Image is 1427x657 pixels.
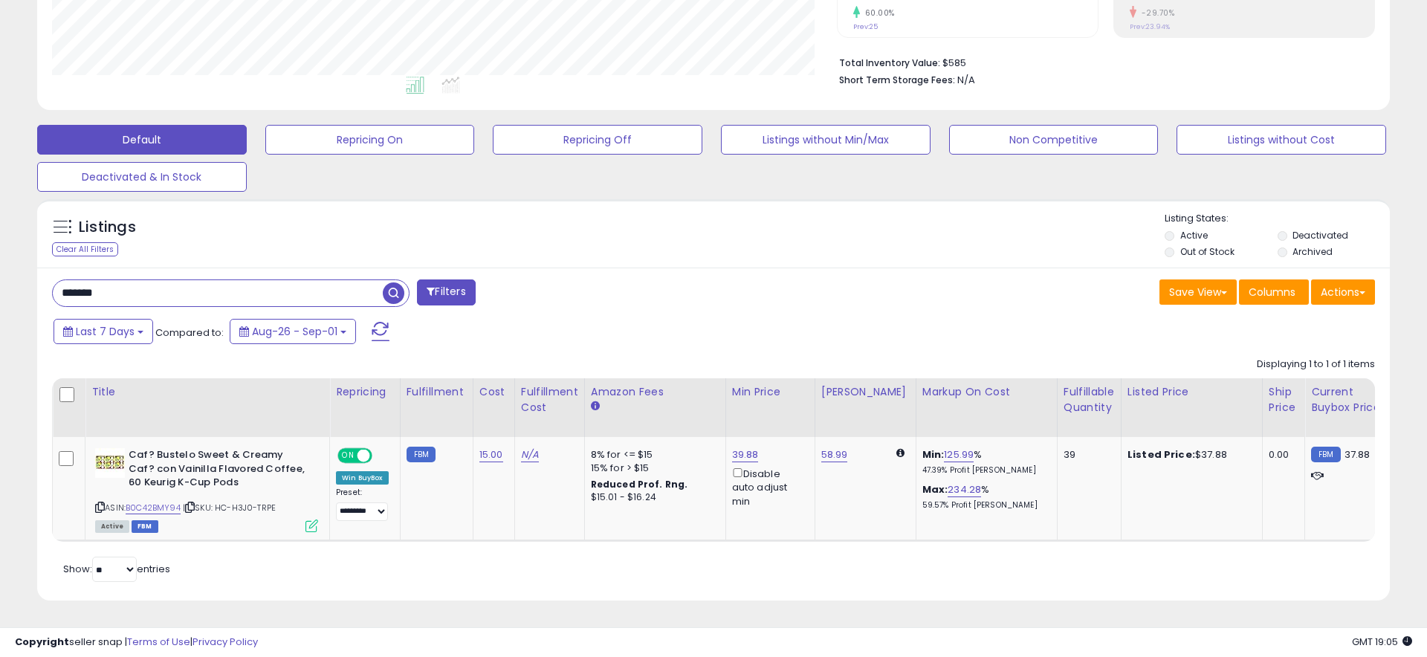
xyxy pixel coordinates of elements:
div: Repricing [336,384,394,400]
div: Win BuyBox [336,471,389,485]
div: Fulfillable Quantity [1064,384,1115,415]
div: Fulfillment Cost [521,384,578,415]
button: Actions [1311,279,1375,305]
small: Prev: 23.94% [1130,22,1170,31]
div: ASIN: [95,448,318,531]
button: Repricing Off [493,125,702,155]
a: 58.99 [821,447,848,462]
button: Listings without Cost [1177,125,1386,155]
b: Max: [922,482,948,496]
li: $585 [839,53,1364,71]
small: Prev: 25 [853,22,878,31]
h5: Listings [79,217,136,238]
div: 8% for <= $15 [591,448,714,462]
small: FBM [407,447,436,462]
button: Listings without Min/Max [721,125,931,155]
b: Short Term Storage Fees: [839,74,955,86]
span: All listings currently available for purchase on Amazon [95,520,129,533]
div: Ship Price [1269,384,1298,415]
div: Cost [479,384,508,400]
img: 51ROV2X1KFL._SL40_.jpg [95,448,125,478]
a: N/A [521,447,539,462]
label: Out of Stock [1180,245,1235,258]
span: 37.88 [1345,447,1371,462]
span: Show: entries [63,562,170,576]
a: 125.99 [944,447,974,462]
div: % [922,483,1046,511]
div: Clear All Filters [52,242,118,256]
b: Total Inventory Value: [839,56,940,69]
div: Fulfillment [407,384,467,400]
button: Default [37,125,247,155]
p: Listing States: [1165,212,1389,226]
div: $37.88 [1127,448,1251,462]
span: 2025-09-12 19:05 GMT [1352,635,1412,649]
div: seller snap | | [15,635,258,650]
small: FBM [1311,447,1340,462]
button: Last 7 Days [54,319,153,344]
span: | SKU: HC-H3J0-TRPE [183,502,276,514]
div: % [922,448,1046,476]
small: Amazon Fees. [591,400,600,413]
button: Deactivated & In Stock [37,162,247,192]
div: Markup on Cost [922,384,1051,400]
label: Deactivated [1292,229,1348,242]
button: Save View [1159,279,1237,305]
span: Last 7 Days [76,324,135,339]
b: Min: [922,447,945,462]
small: -29.70% [1136,7,1175,19]
strong: Copyright [15,635,69,649]
span: N/A [957,73,975,87]
label: Active [1180,229,1208,242]
span: ON [339,450,357,462]
div: Disable auto adjust min [732,465,803,508]
a: 234.28 [948,482,981,497]
div: 15% for > $15 [591,462,714,475]
span: Compared to: [155,326,224,340]
div: Title [91,384,323,400]
div: Displaying 1 to 1 of 1 items [1257,357,1375,372]
p: 47.39% Profit [PERSON_NAME] [922,465,1046,476]
div: [PERSON_NAME] [821,384,910,400]
div: 39 [1064,448,1110,462]
div: Preset: [336,488,389,521]
div: Amazon Fees [591,384,719,400]
a: 15.00 [479,447,503,462]
a: Privacy Policy [192,635,258,649]
div: Current Buybox Price [1311,384,1388,415]
a: B0C42BMY94 [126,502,181,514]
small: 60.00% [860,7,895,19]
span: Columns [1249,285,1295,300]
button: Aug-26 - Sep-01 [230,319,356,344]
th: The percentage added to the cost of goods (COGS) that forms the calculator for Min & Max prices. [916,378,1057,437]
label: Archived [1292,245,1333,258]
button: Repricing On [265,125,475,155]
button: Filters [417,279,475,305]
div: 0.00 [1269,448,1293,462]
div: Min Price [732,384,809,400]
button: Non Competitive [949,125,1159,155]
b: Reduced Prof. Rng. [591,478,688,491]
span: OFF [370,450,394,462]
div: Listed Price [1127,384,1256,400]
span: Aug-26 - Sep-01 [252,324,337,339]
a: 39.88 [732,447,759,462]
div: $15.01 - $16.24 [591,491,714,504]
span: FBM [132,520,158,533]
button: Columns [1239,279,1309,305]
b: Listed Price: [1127,447,1195,462]
b: Caf? Bustelo Sweet & Creamy Caf? con Vainilla Flavored Coffee, 60 Keurig K-Cup Pods [129,448,309,493]
a: Terms of Use [127,635,190,649]
p: 59.57% Profit [PERSON_NAME] [922,500,1046,511]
